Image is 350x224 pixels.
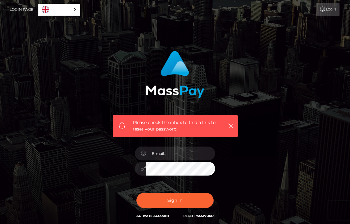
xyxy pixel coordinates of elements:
[146,51,204,98] img: MassPay Login
[133,119,221,132] span: Please check the inbox to find a link to reset your password.
[136,214,169,218] a: Activate Account
[10,3,33,16] a: Login Page
[38,4,80,16] div: Language
[136,193,214,208] button: Sign in
[183,214,214,218] a: Reset Password
[146,147,215,160] input: E-mail...
[39,4,80,15] a: English
[316,3,340,16] a: Login
[38,4,80,16] aside: Language selected: English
